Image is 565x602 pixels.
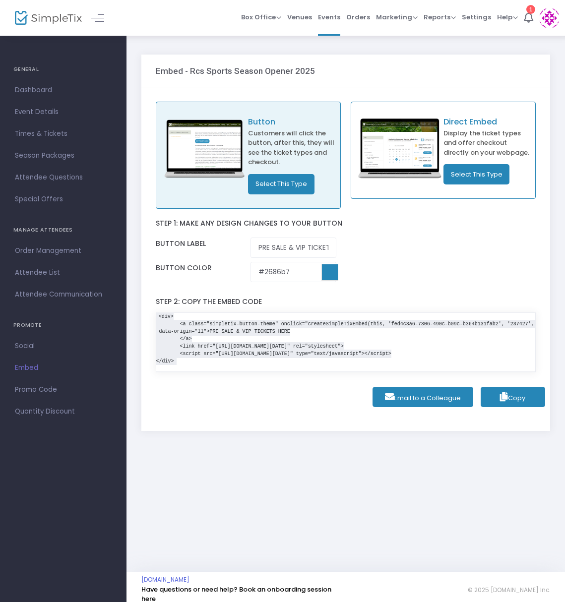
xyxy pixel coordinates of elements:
span: © 2025 [DOMAIN_NAME] Inc. [468,586,550,594]
span: Special Offers [15,193,112,206]
h4: PROMOTE [13,315,113,335]
span: Attendee List [15,266,112,279]
span: Order Management [15,244,112,257]
button: Select This Type [443,164,510,184]
span: Embed [15,361,112,374]
button: Select This Type [248,174,314,194]
p: Direct Embed [443,116,531,128]
img: direct_embed.png [356,116,443,181]
span: Settings [462,4,491,30]
span: Box Office [241,12,281,22]
span: Event Details [15,106,112,119]
label: Button color [156,258,212,278]
span: Quantity Discount [15,405,112,418]
span: Promo Code [15,383,112,396]
h4: GENERAL [13,60,113,79]
label: Step 1: Make any design changes to your button [156,214,342,234]
span: Dashboard [15,84,112,97]
label: Button label [156,234,206,254]
span: Attendee Questions [15,171,112,184]
label: Step 2: Copy the embed code [156,292,262,312]
span: Social [15,340,112,353]
span: Help [497,12,518,22]
span: Copy [500,393,525,403]
span: Venues [287,4,312,30]
span: Times & Tickets [15,127,112,140]
div: 1 [526,5,535,14]
p: Button [248,116,335,128]
input: Enter Button Label [251,238,336,258]
span: Marketing [376,12,418,22]
h4: MANAGE ATTENDEES [13,220,113,240]
span: Orders [346,4,370,30]
p: Customers will click the button, after this, they will see the ticket types and checkout. [248,128,335,167]
img: embed_button.png [161,116,249,181]
span: Reports [424,12,456,22]
a: Email to a Colleague [373,387,473,407]
span: Season Packages [15,149,112,162]
span: Email to a Colleague [380,388,466,408]
h3: Embed - Rcs Sports Season Opener 2025 [156,66,315,76]
p: Display the ticket types and offer checkout directly on your webpage. [443,128,531,158]
a: [DOMAIN_NAME] [141,576,189,584]
button: Copy [481,387,545,407]
span: Events [318,4,340,30]
span: Attendee Communication [15,288,112,301]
